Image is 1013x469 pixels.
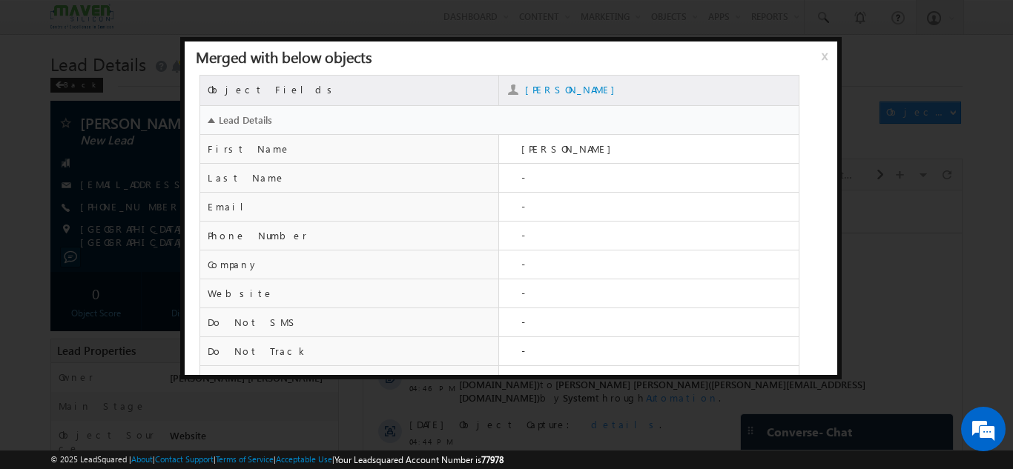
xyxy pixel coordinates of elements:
[208,171,286,184] span: Last Name
[199,201,232,213] span: System
[208,287,274,299] span: Website
[15,11,66,33] span: Activity Type
[334,454,504,465] span: Your Leadsquared Account Number is
[96,174,502,213] span: Object Owner changed from to by through .
[78,16,120,30] div: 77 Selected
[155,454,214,464] a: Contact Support
[521,373,538,386] span: No
[46,245,90,258] span: 04:44 PM
[481,454,504,465] span: 77978
[96,85,533,99] span: Merged with 1 Object by .
[208,316,299,328] span: Do Not SMS
[219,113,272,126] span: Lead Details
[96,130,216,142] span: Object Capture:
[96,227,216,240] span: Object Capture:
[74,12,185,34] div: Sales Activity,Program,Email Bounced,Email Link Clicked,Email Marked Spam & 72 more..
[521,345,525,357] span: -
[208,345,308,357] span: Do Not Track
[46,227,79,241] span: [DATE]
[521,258,525,270] span: -
[96,227,533,241] div: .
[521,229,525,242] span: -
[46,174,79,187] span: [DATE]
[46,102,90,116] span: 04:46 PM
[46,85,79,99] span: [DATE]
[521,142,618,155] span: [PERSON_NAME]
[15,58,63,71] div: Today
[208,229,307,242] span: Phone Number
[822,48,834,75] span: x
[276,454,332,464] a: Acceptable Use
[208,142,291,155] span: First Name
[255,16,285,30] div: All Time
[46,147,90,160] span: 04:46 PM
[96,130,533,143] div: .
[208,83,337,96] span: Object Fields
[329,85,362,98] span: System
[96,174,438,200] span: System([EMAIL_ADDRESS][DOMAIN_NAME])
[525,83,622,96] span: [PERSON_NAME]
[223,11,243,33] span: Time
[208,258,259,270] span: Company
[208,200,255,213] span: Email
[131,454,153,464] a: About
[521,316,525,328] span: -
[96,187,502,213] span: [PERSON_NAME] [PERSON_NAME]([PERSON_NAME][EMAIL_ADDRESS][DOMAIN_NAME])
[50,453,504,467] span: © 2025 LeadSquared | | | | |
[283,201,355,213] span: Automation
[46,130,79,143] span: [DATE]
[521,287,525,299] span: -
[521,171,525,184] span: -
[46,191,90,204] span: 04:46 PM
[364,85,426,98] a: Details
[216,454,274,464] a: Terms of Service
[208,373,317,386] span: Do Not Email
[521,200,525,213] span: -
[228,130,296,142] span: details
[196,50,372,63] div: Merged with below objects
[228,227,296,240] span: details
